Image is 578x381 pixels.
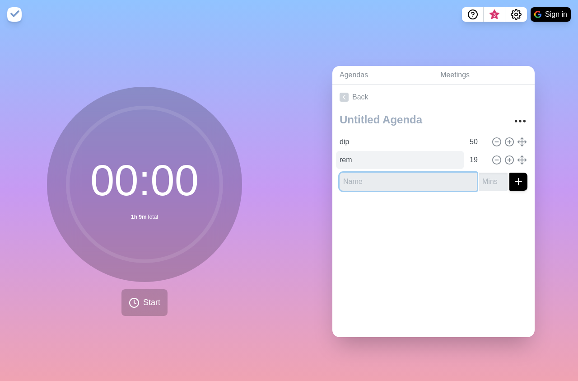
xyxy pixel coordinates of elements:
span: Start [143,296,160,309]
button: More [511,112,529,130]
input: Name [340,173,477,191]
input: Mins [466,133,488,151]
img: timeblocks logo [7,7,22,22]
input: Name [336,151,464,169]
button: Settings [505,7,527,22]
a: Back [332,85,535,110]
img: google logo [534,11,541,18]
input: Mins [479,173,508,191]
button: What’s new [484,7,505,22]
button: Sign in [531,7,571,22]
a: Agendas [332,66,433,85]
button: Help [462,7,484,22]
span: 3 [491,11,498,19]
button: Start [121,289,168,316]
input: Name [336,133,464,151]
input: Mins [466,151,488,169]
a: Meetings [433,66,535,85]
